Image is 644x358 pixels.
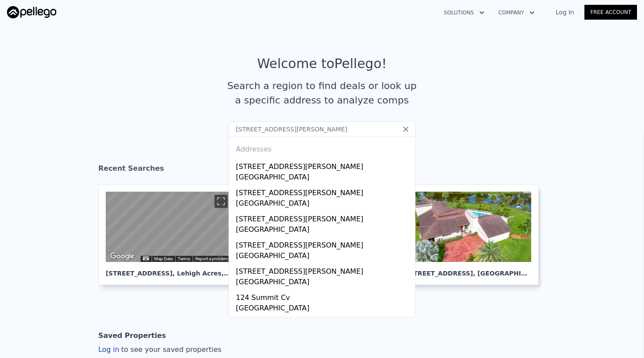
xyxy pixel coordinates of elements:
[236,251,412,263] div: [GEOGRAPHIC_DATA]
[236,303,412,315] div: [GEOGRAPHIC_DATA]
[215,195,228,208] button: Toggle fullscreen view
[108,251,137,262] img: Google
[98,184,245,285] a: Map [STREET_ADDRESS], Lehigh Acres,FL 33976
[108,251,137,262] a: Open this area in Google Maps (opens a new window)
[229,121,415,137] input: Search an address or region...
[492,5,542,21] button: Company
[119,345,222,354] span: to see your saved properties
[437,5,492,21] button: Solutions
[106,192,231,262] div: Street View
[236,237,412,251] div: [STREET_ADDRESS][PERSON_NAME]
[236,224,412,237] div: [GEOGRAPHIC_DATA]
[98,344,222,355] div: Log in
[399,184,546,285] a: [STREET_ADDRESS], [GEOGRAPHIC_DATA]
[232,137,412,158] div: Addresses
[7,6,56,18] img: Pellego
[236,315,412,329] div: [STREET_ADDRESS]
[98,156,546,184] div: Recent Searches
[236,277,412,289] div: [GEOGRAPHIC_DATA]
[585,5,637,20] a: Free Account
[236,198,412,210] div: [GEOGRAPHIC_DATA]
[222,270,255,277] span: , FL 33976
[236,184,412,198] div: [STREET_ADDRESS][PERSON_NAME]
[106,262,231,278] div: [STREET_ADDRESS] , Lehigh Acres
[224,79,420,107] div: Search a region to find deals or look up a specific address to analyze comps
[195,256,228,261] a: Report a problem
[236,263,412,277] div: [STREET_ADDRESS][PERSON_NAME]
[178,256,190,261] a: Terms
[545,8,585,17] a: Log In
[257,56,387,72] div: Welcome to Pellego !
[236,210,412,224] div: [STREET_ADDRESS][PERSON_NAME]
[143,256,149,260] button: Keyboard shortcuts
[406,262,531,278] div: [STREET_ADDRESS] , [GEOGRAPHIC_DATA]
[106,192,231,262] div: Map
[236,172,412,184] div: [GEOGRAPHIC_DATA]
[236,289,412,303] div: 124 Summit Cv
[236,158,412,172] div: [STREET_ADDRESS][PERSON_NAME]
[154,256,173,262] button: Map Data
[98,327,166,344] div: Saved Properties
